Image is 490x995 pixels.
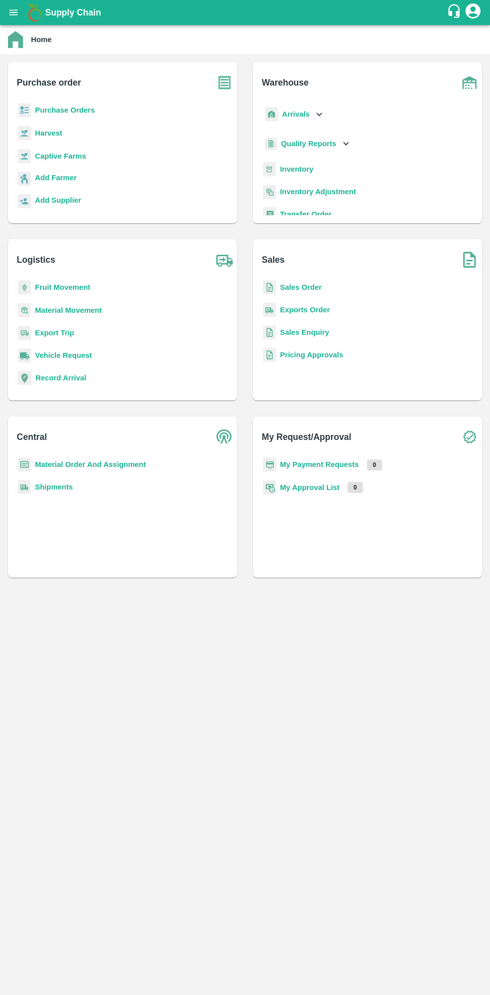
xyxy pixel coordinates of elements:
img: vehicle [18,348,31,363]
a: Add Supplier [35,195,81,208]
img: sales [263,280,276,295]
a: Captive Farms [35,152,86,160]
a: Supply Chain [45,6,446,20]
a: Add Farmer [35,172,76,186]
a: Material Order And Assignment [35,460,146,468]
img: harvest [18,126,31,141]
a: Fruit Movement [35,283,90,291]
a: Purchase Orders [35,106,95,114]
div: Quality Reports [263,134,351,154]
img: truck [212,247,237,272]
b: Purchase order [17,76,81,90]
img: whArrival [265,107,278,122]
a: Material Movement [35,306,102,314]
img: whTransfer [263,207,276,222]
img: warehouse [457,70,482,95]
a: Inventory [280,165,313,173]
img: sales [263,348,276,362]
img: centralMaterial [18,457,31,472]
a: Exports Order [280,306,330,314]
b: Add Supplier [35,196,81,204]
img: inventory [263,185,276,199]
a: Shipments [35,483,73,491]
a: My Payment Requests [280,460,359,468]
div: customer-support [446,4,464,22]
b: Arrivals [282,110,309,118]
a: Harvest [35,129,62,137]
img: material [18,303,31,318]
img: approval [263,480,276,495]
p: 0 [347,482,363,493]
img: reciept [18,103,31,118]
a: Sales Enquiry [280,328,329,336]
img: harvest [18,149,31,164]
b: Central [17,430,47,444]
img: purchase [212,70,237,95]
a: Vehicle Request [35,351,92,359]
img: check [457,424,482,449]
img: soSales [457,247,482,272]
img: delivery [18,326,31,340]
a: Pricing Approvals [280,351,343,359]
img: whInventory [263,162,276,177]
b: Supply Chain [45,8,101,18]
b: My Request/Approval [262,430,351,444]
a: Export Trip [35,329,74,337]
a: Inventory Adjustment [280,188,356,196]
a: My Approval List [280,483,339,491]
div: account of current user [464,2,482,23]
img: recordArrival [18,371,31,385]
b: Quality Reports [281,140,336,148]
img: central [212,424,237,449]
b: Sales [262,253,285,267]
img: shipments [18,480,31,494]
a: Sales Order [280,283,321,291]
img: home [8,31,23,48]
button: open drawer [2,1,25,24]
b: Home [31,36,51,44]
img: shipments [263,303,276,317]
img: supplier [18,194,31,209]
b: Warehouse [262,76,309,90]
div: Arrivals [263,103,325,126]
img: sales [263,325,276,340]
b: Add Farmer [35,174,76,182]
img: qualityReport [265,138,277,150]
b: Logistics [17,253,55,267]
a: Record Arrival [35,374,86,382]
img: farmer [18,172,31,186]
a: Transfer Order [280,210,331,218]
img: fruit [18,280,31,295]
p: 0 [367,459,382,470]
img: payment [263,457,276,472]
img: logo [25,3,45,23]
